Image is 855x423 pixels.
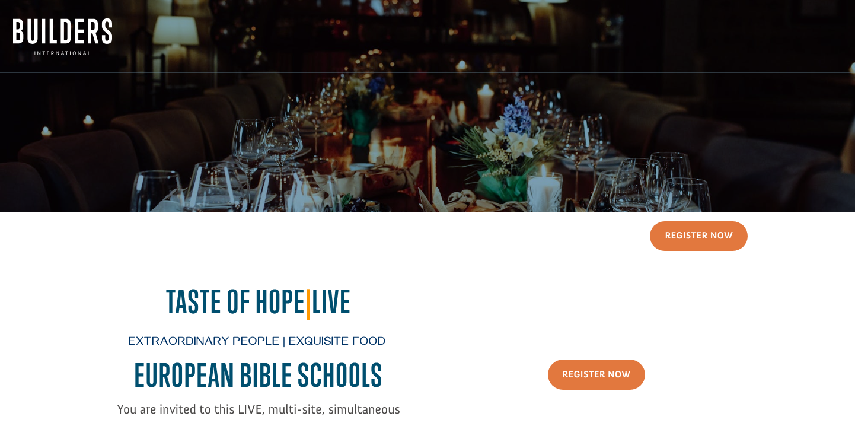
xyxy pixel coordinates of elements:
span: | [305,282,312,320]
img: Builders International [13,18,112,55]
a: Register Now [548,360,646,390]
a: Register Now [650,221,748,252]
span: Extraordinary People | Exquisite Food [128,336,385,351]
span: S [371,356,383,394]
h2: Taste of Hope Live [107,283,410,326]
h2: EUROPEAN BIBLE SCHOOL [107,357,410,400]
